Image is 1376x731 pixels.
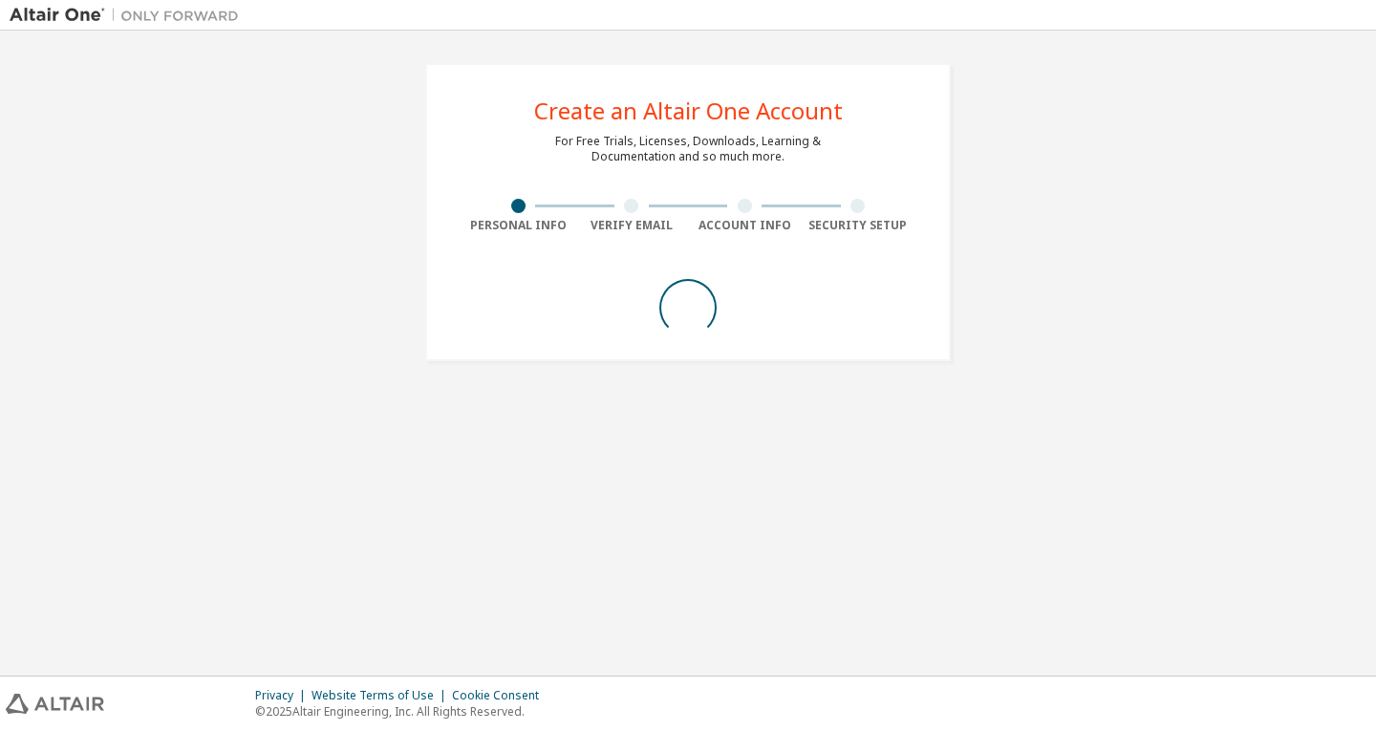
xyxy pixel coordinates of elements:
div: Verify Email [575,218,689,233]
div: Account Info [688,218,802,233]
div: Cookie Consent [452,688,550,703]
div: Create an Altair One Account [534,99,843,122]
div: Personal Info [462,218,575,233]
div: Privacy [255,688,312,703]
img: altair_logo.svg [6,694,104,714]
div: For Free Trials, Licenses, Downloads, Learning & Documentation and so much more. [555,134,821,164]
div: Security Setup [802,218,915,233]
div: Website Terms of Use [312,688,452,703]
img: Altair One [10,6,248,25]
p: © 2025 Altair Engineering, Inc. All Rights Reserved. [255,703,550,720]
